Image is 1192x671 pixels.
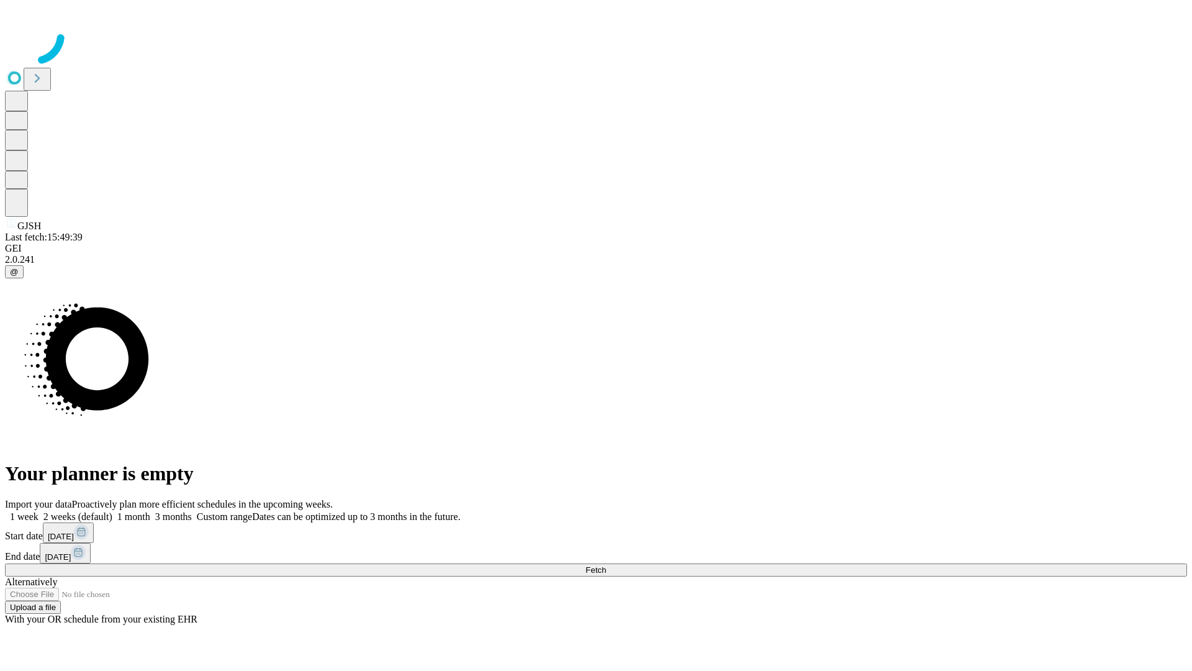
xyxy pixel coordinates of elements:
[72,499,333,509] span: Proactively plan more efficient schedules in the upcoming weeks.
[5,577,57,587] span: Alternatively
[252,511,460,522] span: Dates can be optimized up to 3 months in the future.
[585,565,606,575] span: Fetch
[5,543,1187,564] div: End date
[155,511,192,522] span: 3 months
[197,511,252,522] span: Custom range
[5,601,61,614] button: Upload a file
[117,511,150,522] span: 1 month
[17,221,41,231] span: GJSH
[45,552,71,562] span: [DATE]
[5,243,1187,254] div: GEI
[5,254,1187,265] div: 2.0.241
[10,267,19,276] span: @
[5,499,72,509] span: Import your data
[43,511,112,522] span: 2 weeks (default)
[48,532,74,541] span: [DATE]
[5,232,83,242] span: Last fetch: 15:49:39
[10,511,38,522] span: 1 week
[5,462,1187,485] h1: Your planner is empty
[5,265,24,278] button: @
[5,523,1187,543] div: Start date
[5,614,197,624] span: With your OR schedule from your existing EHR
[43,523,94,543] button: [DATE]
[5,564,1187,577] button: Fetch
[40,543,91,564] button: [DATE]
